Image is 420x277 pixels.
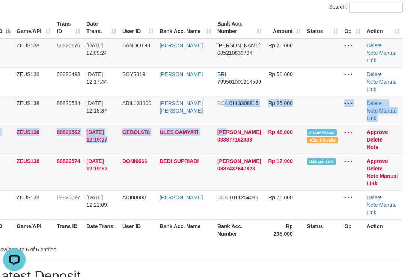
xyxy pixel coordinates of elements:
[217,42,260,48] span: [PERSON_NAME]
[14,219,54,241] th: Game/API
[364,17,403,38] th: Action: activate to sort column ascending
[217,50,252,56] span: Copy 085210839794 to clipboard
[14,190,54,219] td: ZEUS138
[86,100,107,114] span: [DATE] 12:18:37
[217,194,228,200] span: BCA
[367,79,396,92] a: Manual Link
[367,50,396,63] a: Manual Link
[14,38,54,68] td: ZEUS138
[122,194,146,200] span: ADI00000
[217,137,252,143] span: Copy 083877162338 to clipboard
[14,125,54,154] td: ZEUS138
[367,166,382,172] a: Delete
[119,17,157,38] th: User ID: activate to sort column ascending
[304,219,341,241] th: Status
[341,154,364,190] td: - - -
[83,17,119,38] th: Date Trans.: activate to sort column ascending
[367,129,388,135] a: Approve
[367,42,382,48] a: Delete
[268,158,292,164] span: Rp 17,000
[160,71,203,77] a: [PERSON_NAME]
[54,219,83,241] th: Trans ID
[217,71,226,77] span: BRI
[14,154,54,190] td: ZEUS138
[304,17,341,38] th: Status: activate to sort column ascending
[14,96,54,125] td: ZEUS138
[217,166,255,172] span: Copy 0887437647823 to clipboard
[14,17,54,38] th: Game/API: activate to sort column ascending
[217,79,261,85] span: Copy 799501001214509 to clipboard
[367,202,396,215] a: Manual Link
[341,96,364,125] td: - - -
[268,42,293,48] span: Rp 20,000
[307,137,338,143] span: Bank is not match
[57,194,80,200] span: 88820627
[268,71,293,77] span: Rp 50,000
[122,71,145,77] span: BOY5019
[364,219,403,241] th: Action
[217,158,261,164] span: [PERSON_NAME]
[86,158,107,172] span: [DATE] 12:19:52
[367,194,382,200] a: Delete
[341,38,364,68] td: - - -
[367,158,388,164] a: Approve
[214,17,265,38] th: Bank Acc. Number: activate to sort column ascending
[367,202,378,208] a: Note
[367,173,398,187] a: Manual Link
[160,194,203,200] a: [PERSON_NAME]
[341,67,364,96] td: - - -
[367,50,378,56] a: Note
[214,219,265,241] th: Bank Acc. Number
[122,158,147,164] span: DONI6666
[217,100,228,106] span: BCA
[57,100,80,106] span: 88820534
[367,71,382,77] a: Delete
[57,158,80,164] span: 88820574
[367,79,378,85] a: Note
[86,42,107,56] span: [DATE] 12:09:24
[329,2,403,13] label: Search:
[57,42,80,48] span: 88820176
[307,129,337,136] span: Similar transaction found
[160,129,198,135] a: ULES DAMYATI
[341,125,364,154] td: - - -
[86,129,107,143] span: [DATE] 12:19:27
[367,100,382,106] a: Delete
[57,71,80,77] span: 88820493
[367,108,396,121] a: Manual Link
[122,100,151,106] span: ABIL131100
[122,42,150,48] span: BANDOT98
[341,190,364,219] td: - - -
[341,219,364,241] th: Op
[265,219,304,241] th: Rp 235.000
[268,100,293,106] span: Rp 25,000
[229,100,259,106] span: Copy 0113308815 to clipboard
[160,158,199,164] a: DEDI SUPRIADI
[86,194,107,208] span: [DATE] 12:21:09
[367,144,378,150] a: Note
[57,129,80,135] span: 88820562
[160,100,203,114] a: [PERSON_NAME] [PERSON_NAME]
[119,219,157,241] th: User ID
[367,173,378,179] a: Note
[54,17,83,38] th: Trans ID: activate to sort column ascending
[14,67,54,96] td: ZEUS138
[307,158,336,165] span: Manually Linked
[122,129,150,135] span: GEBOL678
[217,129,261,135] span: [PERSON_NAME]
[157,219,214,241] th: Bank Acc. Name
[3,3,26,26] button: Open LiveChat chat widget
[367,108,378,114] a: Note
[229,194,259,200] span: Copy 1011254085 to clipboard
[349,2,403,13] input: Search:
[160,42,203,48] a: [PERSON_NAME]
[367,137,382,143] a: Delete
[268,129,292,135] span: Rp 48,000
[83,219,119,241] th: Date Trans.
[157,17,214,38] th: Bank Acc. Name: activate to sort column ascending
[86,71,107,85] span: [DATE] 12:17:44
[268,194,293,200] span: Rp 75,000
[265,17,304,38] th: Amount: activate to sort column ascending
[341,17,364,38] th: Op: activate to sort column ascending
